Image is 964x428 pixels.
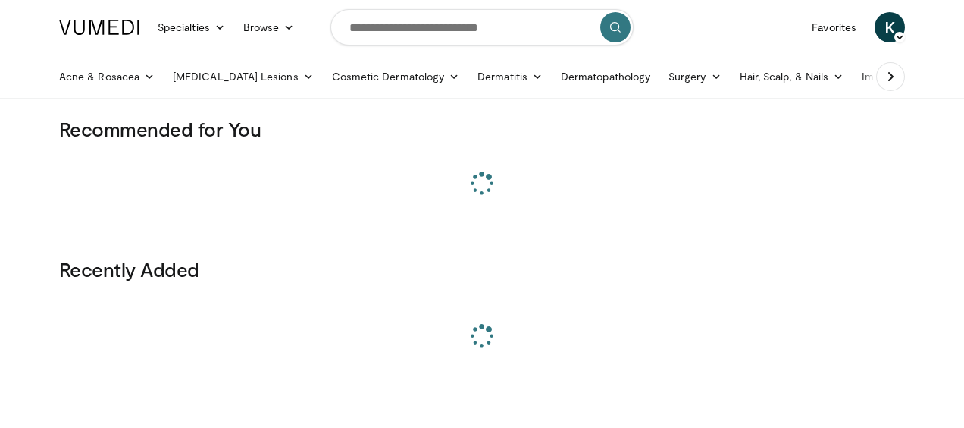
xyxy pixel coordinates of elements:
[875,12,905,42] a: K
[468,61,552,92] a: Dermatitis
[59,117,905,141] h3: Recommended for You
[59,257,905,282] h3: Recently Added
[731,61,853,92] a: Hair, Scalp, & Nails
[164,61,323,92] a: [MEDICAL_DATA] Lesions
[50,61,164,92] a: Acne & Rosacea
[659,61,731,92] a: Surgery
[59,20,139,35] img: VuMedi Logo
[330,9,634,46] input: Search topics, interventions
[149,12,234,42] a: Specialties
[552,61,659,92] a: Dermatopathology
[323,61,468,92] a: Cosmetic Dermatology
[803,12,865,42] a: Favorites
[234,12,304,42] a: Browse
